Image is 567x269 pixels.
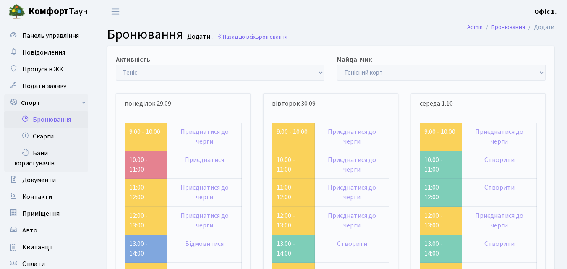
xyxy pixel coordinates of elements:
a: Приєднатися до черги [180,211,229,230]
a: Приєднатися до черги [475,127,523,146]
span: Авто [22,226,37,235]
a: Пропуск в ЖК [4,61,88,78]
span: Повідомлення [22,48,65,57]
b: Комфорт [29,5,69,18]
label: Активність [116,55,150,65]
span: Оплати [22,259,45,269]
a: Приєднатися до черги [328,211,376,230]
label: Майданчик [337,55,372,65]
small: Додати . [186,33,213,41]
a: Квитанції [4,239,88,256]
a: Створити [484,239,515,248]
a: Відмовитися [185,239,224,248]
a: Подати заявку [4,78,88,94]
span: Бронювання [256,33,287,41]
span: Квитанції [22,243,53,252]
a: Приєднатися до черги [180,127,229,146]
a: Приєднатися до черги [328,183,376,202]
a: Створити [484,183,515,192]
nav: breadcrumb [455,18,567,36]
a: Авто [4,222,88,239]
span: Контакти [22,192,52,201]
a: Офіс 1. [534,7,557,17]
span: Документи [22,175,56,185]
span: Подати заявку [22,81,66,91]
div: вівторок 30.09 [264,94,397,114]
a: 12:00 - 13:00 [424,211,443,230]
a: 12:00 - 13:00 [277,211,295,230]
a: 13:00 - 14:00 [129,239,148,258]
a: Приєднатися [185,155,224,165]
a: Створити [484,155,515,165]
span: Панель управління [22,31,79,40]
td: 13:00 - 14:00 [272,235,315,263]
div: понеділок 29.09 [116,94,250,114]
a: Приєднатися до черги [328,127,376,146]
li: Додати [525,23,554,32]
td: 13:00 - 14:00 [420,235,462,263]
a: Панель управління [4,27,88,44]
a: Приєднатися до черги [475,211,523,230]
a: 12:00 - 13:00 [129,211,148,230]
a: Бронювання [491,23,525,31]
span: Приміщення [22,209,60,218]
a: Створити [337,239,367,248]
a: 11:00 - 12:00 [277,183,295,202]
a: Повідомлення [4,44,88,61]
b: Офіс 1. [534,7,557,16]
a: Документи [4,172,88,188]
a: 10:00 - 11:00 [129,155,148,174]
a: 9:00 - 10:00 [277,127,308,136]
a: Контакти [4,188,88,205]
a: 11:00 - 12:00 [129,183,148,202]
span: Таун [29,5,88,19]
a: 9:00 - 10:00 [424,127,455,136]
span: Пропуск в ЖК [22,65,63,74]
button: Переключити навігацію [105,5,126,18]
a: Скарги [4,128,88,145]
td: 11:00 - 12:00 [420,179,462,207]
td: 10:00 - 11:00 [420,151,462,179]
img: logo.png [8,3,25,20]
a: Спорт [4,94,88,111]
a: Бани користувачів [4,145,88,172]
a: Приєднатися до черги [180,183,229,202]
a: Бронювання [4,111,88,128]
a: 10:00 - 11:00 [277,155,295,174]
a: Приміщення [4,205,88,222]
a: Admin [467,23,483,31]
a: Назад до всіхБронювання [217,33,287,41]
a: 9:00 - 10:00 [129,127,160,136]
div: середа 1.10 [411,94,545,114]
a: Приєднатися до черги [328,155,376,174]
span: Бронювання [107,25,183,44]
